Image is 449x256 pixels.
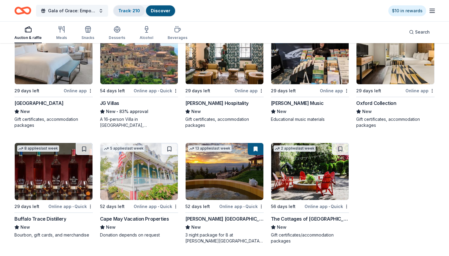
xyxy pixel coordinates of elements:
div: Buffalo Trace Distillery [14,215,66,222]
img: Image for Oliver Hospitality [186,27,263,84]
span: New [191,108,201,115]
img: Image for The Cottages of Napa Valley [271,143,349,200]
a: Home [14,4,31,18]
span: New [277,108,287,115]
span: New [106,108,116,115]
span: • [72,204,74,209]
div: [PERSON_NAME] Hospitality [185,100,248,107]
div: Meals [56,35,67,40]
a: Image for Waldorf Astoria Monarch Beach Resort & Club4 applieslast weekLocal29 days leftOnline ap... [14,27,93,128]
div: 52 days left [185,203,210,210]
span: New [362,108,372,115]
div: Online app Quick [48,203,93,210]
div: Gift certificates, accommodation packages [356,116,435,128]
div: Auction & raffle [14,35,42,40]
div: Online app Quick [305,203,349,210]
div: The Cottages of [GEOGRAPHIC_DATA] [271,215,349,222]
div: 29 days left [271,87,296,94]
span: New [277,224,287,231]
span: • [329,204,330,209]
div: 5 applies last week [103,145,145,152]
img: Image for Buffalo Trace Distillery [15,143,93,200]
button: Search [404,26,435,38]
a: Image for JG Villas1 applylast week54 days leftOnline app•QuickJG VillasNew•83% approvalA 16-pers... [100,27,178,128]
div: 54 days left [100,87,125,94]
div: Alcohol [140,35,153,40]
div: Bourbon, gift cards, and merchandise [14,232,93,238]
a: Discover [151,8,170,13]
div: 8 applies last week [17,145,59,152]
button: Track· 210Discover [113,5,176,17]
div: A 16-person Villa in [GEOGRAPHIC_DATA], [GEOGRAPHIC_DATA], [GEOGRAPHIC_DATA] for 7days/6nights (R... [100,116,178,128]
a: Image for Oliver Hospitality1 applylast weekLocal29 days leftOnline app[PERSON_NAME] HospitalityN... [185,27,264,128]
div: Online app [320,87,349,94]
button: Desserts [109,23,125,43]
img: Image for Waldorf Astoria Monarch Beach Resort & Club [15,27,93,84]
div: Donation depends on request [100,232,178,238]
a: Image for Cape May Vacation Properties5 applieslast week52 days leftOnline app•QuickCape May Vaca... [100,143,178,238]
div: 29 days left [356,87,381,94]
span: Gala of Grace: Empowering Futures for El Porvenir [48,7,96,14]
img: Image for JG Villas [100,27,178,84]
img: Image for Downing Mountain Lodge and Retreat [186,143,263,200]
div: JG Villas [100,100,119,107]
div: 3 night package for 8 at [PERSON_NAME][GEOGRAPHIC_DATA] in [US_STATE]'s [GEOGRAPHIC_DATA] (Charit... [185,232,264,244]
div: Gift certificates, accommodation packages [14,116,93,128]
div: 29 days left [14,87,39,94]
a: Image for The Cottages of Napa Valley2 applieslast week56 days leftOnline app•QuickThe Cottages o... [271,143,349,244]
a: Image for Downing Mountain Lodge and Retreat13 applieslast week52 days leftOnline app•Quick[PERSO... [185,143,264,244]
img: Image for Alfred Music [271,27,349,84]
span: • [158,88,159,93]
div: Beverages [168,35,187,40]
a: Image for Alfred Music3 applieslast week29 days leftOnline app[PERSON_NAME] MusicNewEducational m... [271,27,349,122]
div: 2 applies last week [274,145,316,152]
div: Educational music materials [271,116,349,122]
div: Online app Quick [134,203,178,210]
span: • [158,204,159,209]
a: Track· 210 [118,8,140,13]
div: Cape May Vacation Properties [100,215,169,222]
div: [GEOGRAPHIC_DATA] [14,100,63,107]
div: Online app Quick [219,203,264,210]
button: Beverages [168,23,187,43]
a: Image for Oxford Collection1 applylast weekLocal29 days leftOnline appOxford CollectionNewGift ce... [356,27,435,128]
img: Image for Oxford Collection [356,27,434,84]
button: Auction & raffle [14,23,42,43]
div: Snacks [81,35,94,40]
button: Gala of Grace: Empowering Futures for El Porvenir [36,5,108,17]
img: Image for Cape May Vacation Properties [100,143,178,200]
div: 83% approval [100,108,178,115]
div: [PERSON_NAME] Music [271,100,323,107]
span: • [117,109,118,114]
span: • [243,204,244,209]
div: Online app Quick [134,87,178,94]
div: 52 days left [100,203,125,210]
div: 13 applies last week [188,145,232,152]
button: Meals [56,23,67,43]
div: Gift certificates, accommodation packages [185,116,264,128]
span: Search [415,28,430,36]
div: Desserts [109,35,125,40]
div: 29 days left [185,87,210,94]
div: 56 days left [271,203,296,210]
span: New [20,224,30,231]
div: Online app [64,87,93,94]
a: $10 in rewards [388,5,426,16]
div: 29 days left [14,203,39,210]
button: Alcohol [140,23,153,43]
button: Snacks [81,23,94,43]
span: New [191,224,201,231]
div: Gift certificates/accommodation packages [271,232,349,244]
div: Online app [235,87,264,94]
a: Image for Buffalo Trace Distillery8 applieslast week29 days leftOnline app•QuickBuffalo Trace Dis... [14,143,93,238]
div: Oxford Collection [356,100,396,107]
div: Online app [405,87,435,94]
span: New [106,224,116,231]
span: New [20,108,30,115]
div: [PERSON_NAME] [GEOGRAPHIC_DATA] and Retreat [185,215,264,222]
